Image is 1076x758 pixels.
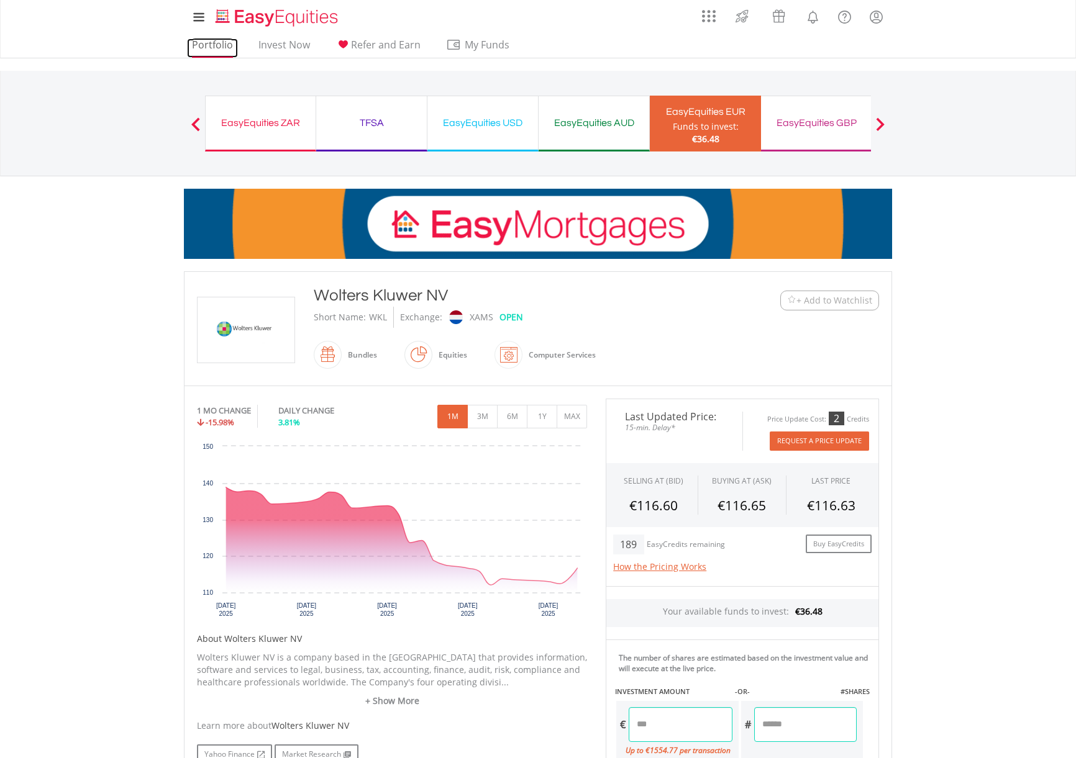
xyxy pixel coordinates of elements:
[400,307,442,328] div: Exchange:
[616,412,733,422] span: Last Updated Price:
[324,114,419,132] div: TFSA
[199,297,293,363] img: EQU.NL.WKL.png
[692,133,719,145] span: €36.48
[718,497,766,514] span: €116.65
[768,114,864,132] div: EasyEquities GBP
[797,3,829,28] a: Notifications
[807,497,855,514] span: €116.63
[437,405,468,428] button: 1M
[314,284,704,307] div: Wolters Kluwer NV
[702,9,716,23] img: grid-menu-icon.svg
[253,38,315,58] a: Invest Now
[458,602,478,617] text: [DATE] 2025
[841,687,870,697] label: #SHARES
[768,6,789,26] img: vouchers-v2.svg
[183,124,208,136] button: Previous
[619,652,873,674] div: The number of shares are estimated based on the investment value and will execute at the live price.
[647,540,725,551] div: EasyCredits remaining
[629,497,678,514] span: €116.60
[616,422,733,433] span: 15-min. Delay*
[197,695,587,707] a: + Show More
[606,599,878,627] div: Your available funds to invest:
[767,415,826,424] div: Price Update Cost:
[213,7,343,28] img: EasyEquities_Logo.png
[203,517,213,523] text: 130
[829,3,860,28] a: FAQ's and Support
[446,37,527,53] span: My Funds
[616,707,629,742] div: €
[203,553,213,559] text: 120
[197,651,587,688] p: Wolters Kluwer NV is a company based in the [GEOGRAPHIC_DATA] that provides information, software...
[449,310,463,324] img: xams.png
[216,602,236,617] text: [DATE] 2025
[314,307,366,328] div: Short Name:
[795,605,823,617] span: €36.48
[213,114,308,132] div: EasyEquities ZAR
[796,294,872,307] span: + Add to Watchlist
[613,561,706,572] a: How the Pricing Works
[613,535,644,554] div: 189
[735,687,750,697] label: -OR-
[657,103,754,120] div: EasyEquities EUR
[203,480,213,487] text: 140
[860,3,892,30] a: My Profile
[522,340,596,370] div: Computer Services
[271,720,349,731] span: Wolters Kluwer NV
[203,589,213,596] text: 110
[184,189,892,259] img: EasyMortage Promotion Banner
[278,417,300,428] span: 3.81%
[197,405,251,417] div: 1 MO CHANGE
[624,476,683,486] div: SELLING AT (BID)
[187,38,238,58] a: Portfolio
[780,291,879,310] button: Watchlist + Add to Watchlist
[712,476,772,486] span: BUYING AT (ASK)
[499,307,523,328] div: OPEN
[351,38,421,52] span: Refer and Earn
[342,340,377,370] div: Bundles
[527,405,557,428] button: 1Y
[868,124,893,136] button: Next
[546,114,642,132] div: EasyEquities AUD
[467,405,498,428] button: 3M
[331,38,426,58] a: Refer and Earn
[811,476,850,486] div: LAST PRICE
[278,405,376,417] div: DAILY CHANGE
[806,535,872,554] a: Buy EasyCredits
[206,417,234,428] span: -15.98%
[770,431,869,451] button: Request A Price Update
[741,707,754,742] div: #
[297,602,317,617] text: [DATE] 2025
[369,307,387,328] div: WKL
[673,120,739,133] div: Funds to invest:
[197,720,587,732] div: Learn more about
[694,3,724,23] a: AppsGrid
[211,3,343,28] a: Home page
[435,114,531,132] div: EasyEquities USD
[847,415,869,424] div: Credits
[787,296,796,305] img: Watchlist
[829,412,844,425] div: 2
[432,340,467,370] div: Equities
[197,440,587,626] svg: Interactive chart
[557,405,587,428] button: MAX
[203,443,213,450] text: 150
[615,687,690,697] label: INVESTMENT AMOUNT
[197,633,587,645] h5: About Wolters Kluwer NV
[197,440,587,626] div: Chart. Highcharts interactive chart.
[539,602,559,617] text: [DATE] 2025
[470,307,493,328] div: XAMS
[760,3,797,26] a: Vouchers
[732,6,752,26] img: thrive-v2.svg
[497,405,527,428] button: 6M
[377,602,397,617] text: [DATE] 2025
